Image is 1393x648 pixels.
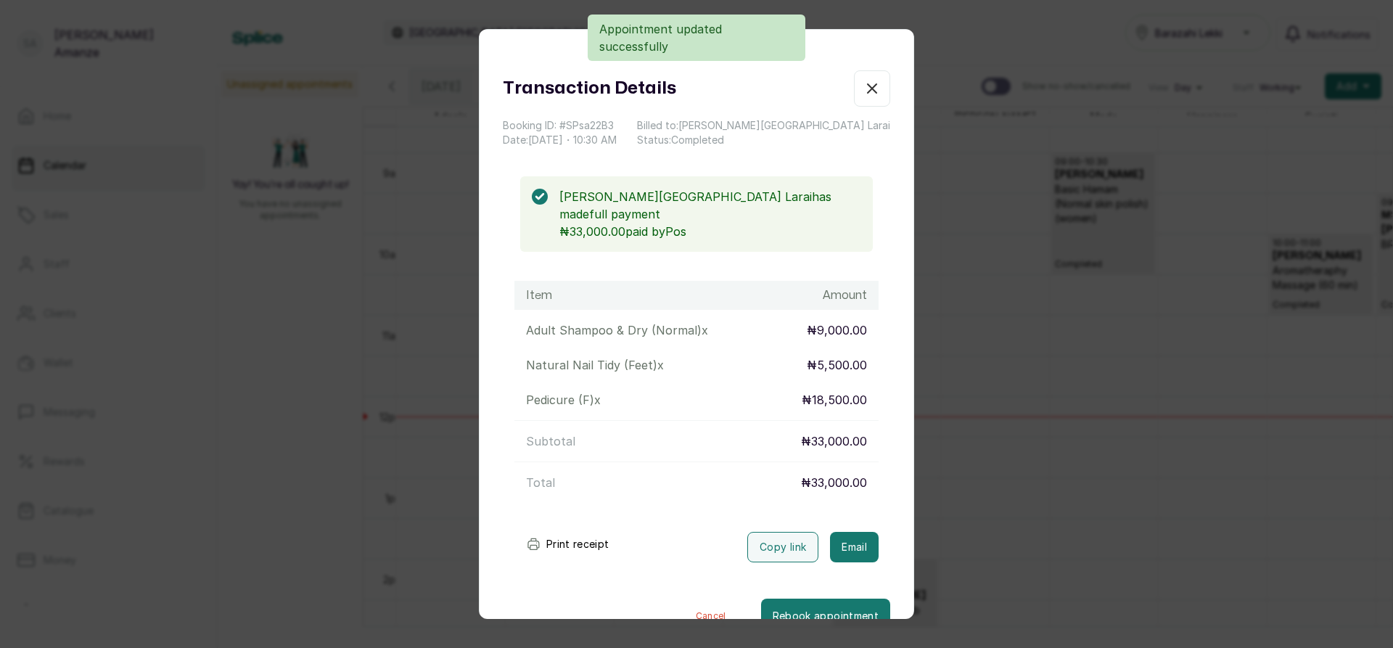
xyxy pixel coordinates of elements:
p: Natural Nail Tidy (Feet) x [526,356,664,374]
button: Copy link [747,532,818,562]
p: Billed to: [PERSON_NAME][GEOGRAPHIC_DATA] Larai [637,118,890,133]
p: ₦5,500.00 [807,356,867,374]
p: Pedicure (F) x [526,391,601,409]
p: Subtotal [526,432,575,450]
button: Cancel [661,599,761,633]
p: ₦33,000.00 paid by Pos [559,223,861,240]
p: Date: [DATE] ・ 10:30 AM [503,133,617,147]
p: [PERSON_NAME][GEOGRAPHIC_DATA] Larai has made full payment [559,188,861,223]
p: Adult Shampoo & Dry (Normal) x [526,321,708,339]
p: Total [526,474,555,491]
button: Print receipt [514,530,621,559]
button: Email [830,532,879,562]
h1: Transaction Details [503,75,676,102]
p: ₦18,500.00 [802,391,867,409]
p: Appointment updated successfully [599,20,794,55]
p: Status: Completed [637,133,890,147]
p: ₦9,000.00 [807,321,867,339]
p: ₦33,000.00 [801,432,867,450]
p: ₦33,000.00 [801,474,867,491]
p: Booking ID: # SPsa22B3 [503,118,617,133]
h1: Item [526,287,552,304]
h1: Amount [823,287,867,304]
button: Rebook appointment [761,599,890,633]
